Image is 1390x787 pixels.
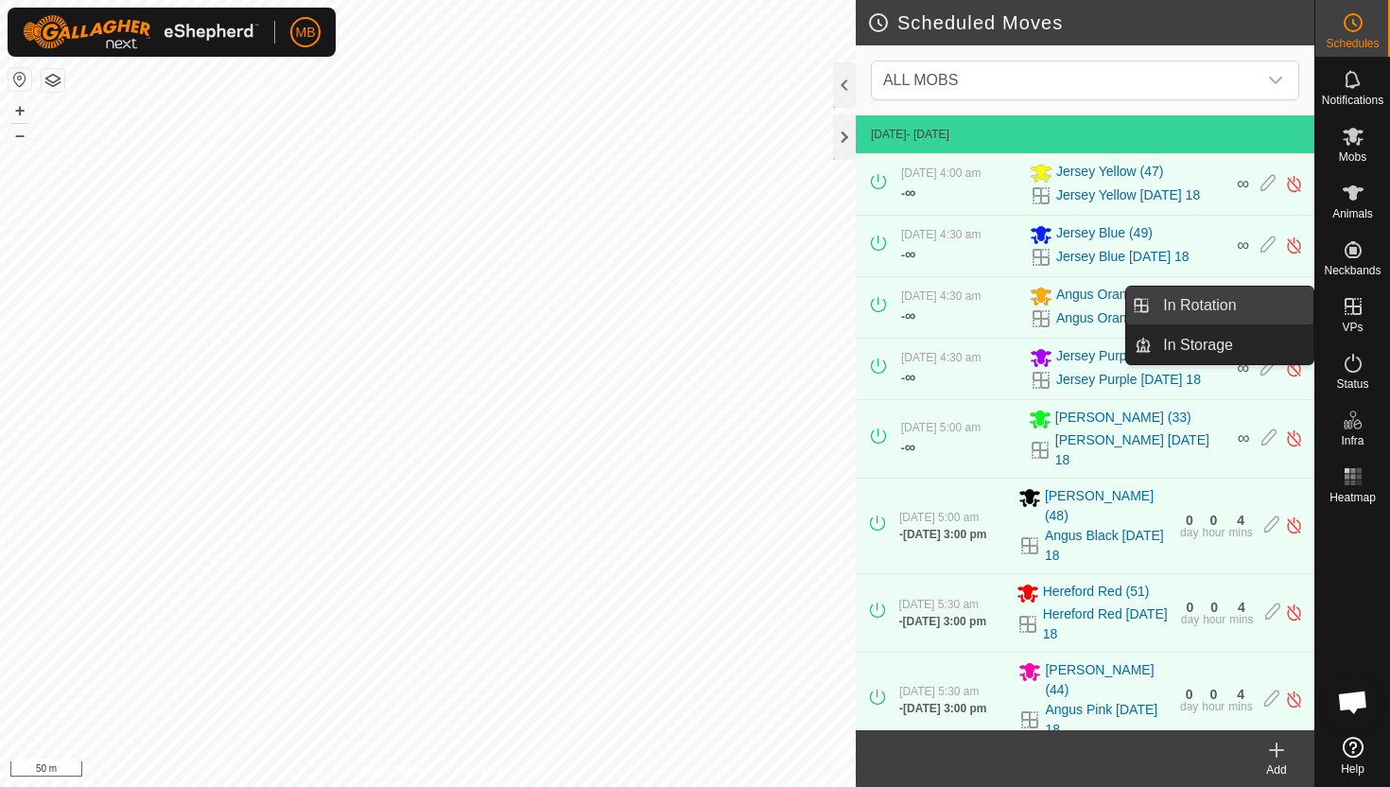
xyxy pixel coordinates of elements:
div: Open chat [1325,673,1381,730]
div: 0 [1210,601,1218,614]
div: day [1181,614,1199,625]
a: Hereford Red [DATE] 18 [1043,604,1170,644]
span: MB [296,23,316,43]
div: mins [1229,614,1253,625]
span: [DATE] 3:00 pm [903,528,986,541]
span: Angus Orange (44) [1056,285,1169,307]
div: 4 [1238,601,1245,614]
img: Turn off schedule move [1285,359,1303,378]
span: Help [1341,763,1364,775]
button: – [9,124,31,147]
span: [DATE] 5:00 am [901,421,981,434]
div: - [901,182,915,204]
button: Reset Map [9,68,31,91]
span: In Rotation [1163,294,1236,317]
span: Heatmap [1329,492,1376,503]
a: In Storage [1152,326,1313,364]
img: Turn off schedule move [1285,516,1303,535]
div: 0 [1186,688,1193,701]
div: 0 [1210,514,1218,527]
a: Jersey Yellow [DATE] 18 [1056,185,1200,205]
div: mins [1228,527,1252,538]
span: Hereford Red (51) [1043,582,1150,604]
img: Turn off schedule move [1285,236,1303,255]
a: Contact Us [446,762,502,779]
div: day [1180,527,1198,538]
a: In Rotation [1152,287,1313,324]
span: VPs [1342,322,1363,333]
img: Turn off schedule move [1285,690,1303,709]
span: ALL MOBS [876,61,1257,99]
span: [DATE] 4:00 am [901,166,981,180]
button: Map Layers [42,69,64,92]
div: hour [1202,701,1225,712]
div: - [901,366,915,389]
div: mins [1228,701,1252,712]
span: ∞ [1237,174,1249,193]
span: ∞ [1238,428,1250,447]
span: [DATE] 3:00 pm [903,615,986,628]
a: [PERSON_NAME] [DATE] 18 [1055,430,1226,470]
button: + [9,99,31,122]
div: 0 [1186,514,1193,527]
span: Mobs [1339,151,1366,163]
div: 4 [1237,514,1244,527]
span: ∞ [905,369,915,385]
span: [DATE] 5:30 am [899,598,979,611]
img: Gallagher Logo [23,15,259,49]
span: [DATE] 5:30 am [899,685,979,698]
span: [PERSON_NAME] (44) [1045,660,1169,700]
span: In Storage [1163,334,1233,357]
img: Turn off schedule move [1285,603,1303,622]
h2: Scheduled Moves [867,11,1314,34]
a: Privacy Policy [353,762,424,779]
a: Help [1315,729,1390,782]
a: Angus Orange [DATE] 18 [1056,308,1206,328]
span: Schedules [1326,38,1379,49]
div: day [1180,701,1198,712]
img: Turn off schedule move [1285,428,1303,448]
div: - [901,305,915,327]
span: [DATE] 4:30 am [901,289,981,303]
span: ∞ [905,439,915,455]
span: Jersey Blue (49) [1056,223,1153,246]
span: ∞ [1237,236,1249,254]
div: 4 [1237,688,1244,701]
div: - [901,436,915,459]
span: [PERSON_NAME] (48) [1045,486,1169,526]
span: Notifications [1322,95,1383,106]
div: 0 [1209,688,1217,701]
span: - [DATE] [907,128,949,141]
span: Jersey Yellow (47) [1056,162,1164,184]
span: [DATE] 4:30 am [901,351,981,364]
div: - [901,243,915,266]
span: ∞ [905,307,915,324]
span: [DATE] 4:30 am [901,228,981,241]
div: Add [1239,761,1314,778]
img: Turn off schedule move [1285,174,1303,194]
div: 0 [1187,601,1194,614]
span: [DATE] 3:00 pm [903,702,986,715]
span: ∞ [905,184,915,201]
span: [PERSON_NAME] (33) [1055,408,1191,430]
div: dropdown trigger [1257,61,1294,99]
span: Animals [1332,208,1373,219]
span: ∞ [1237,359,1249,377]
span: Neckbands [1324,265,1381,276]
span: Status [1336,378,1368,390]
span: Jersey Purple (43) [1056,346,1164,369]
a: Angus Pink [DATE] 18 [1045,700,1169,740]
div: - [899,613,986,630]
span: ∞ [905,246,915,262]
li: In Storage [1126,326,1313,364]
div: hour [1202,527,1225,538]
div: - [899,700,986,717]
a: Angus Black [DATE] 18 [1045,526,1169,566]
span: Infra [1341,435,1364,446]
div: hour [1203,614,1225,625]
a: Jersey Blue [DATE] 18 [1056,247,1190,267]
a: Jersey Purple [DATE] 18 [1056,370,1201,390]
li: In Rotation [1126,287,1313,324]
span: ALL MOBS [883,72,958,88]
span: [DATE] 5:00 am [899,511,979,524]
